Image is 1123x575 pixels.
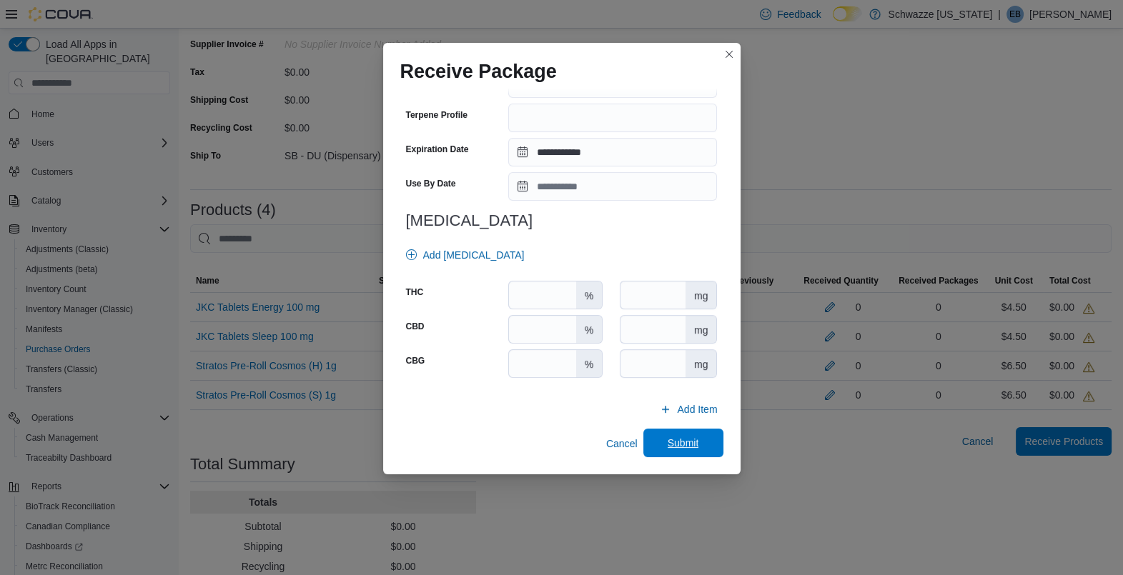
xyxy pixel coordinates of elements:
div: % [576,350,602,377]
label: CBG [406,355,425,366]
h1: Receive Package [400,60,557,83]
label: Use By Date [406,178,456,189]
input: Press the down key to open a popover containing a calendar. [508,172,717,201]
button: Add Item [654,395,723,424]
label: THC [406,286,424,298]
button: Add [MEDICAL_DATA] [400,241,530,269]
h3: [MEDICAL_DATA] [406,212,718,229]
span: Add Item [677,402,717,416]
label: Expiration Date [406,144,469,155]
button: Submit [643,429,723,457]
button: Cancel [600,429,643,458]
div: mg [686,350,716,377]
button: Closes this modal window [721,46,738,63]
label: CBD [406,321,425,332]
div: % [576,316,602,343]
span: Submit [668,436,699,450]
label: Terpene Profile [406,109,467,121]
div: % [576,281,602,309]
span: Cancel [606,436,638,451]
div: mg [686,316,716,343]
div: mg [686,281,716,309]
input: Press the down key to open a popover containing a calendar. [508,138,717,166]
span: Add [MEDICAL_DATA] [423,248,525,262]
